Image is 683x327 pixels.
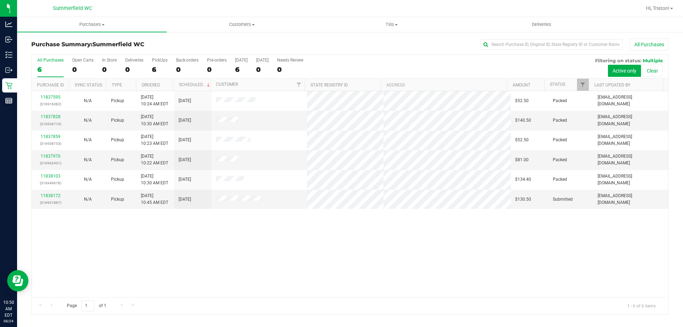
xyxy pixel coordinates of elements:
div: 0 [207,65,227,74]
span: Customers [167,21,316,28]
input: Search Purchase ID, Original ID, State Registry ID or Customer Name... [480,39,623,50]
span: Not Applicable [84,197,92,202]
span: $52.50 [515,137,529,143]
span: $130.50 [515,196,531,203]
div: PickUps [152,58,168,63]
div: 0 [176,65,198,74]
span: Tills [317,21,466,28]
span: Multiple [643,58,663,63]
div: Back-orders [176,58,198,63]
span: $81.00 [515,157,529,163]
div: 0 [102,65,117,74]
button: N/A [84,157,92,163]
a: Deliveries [467,17,616,32]
div: 0 [72,65,94,74]
a: 11837828 [41,114,60,119]
span: Pickup [111,157,124,163]
span: Filtering on status: [595,58,641,63]
span: Pickup [111,196,124,203]
a: Filter [577,79,589,91]
span: [DATE] [179,97,191,104]
span: Pickup [111,97,124,104]
span: Summerfield WC [92,41,144,48]
a: Customer [216,82,238,87]
div: Pre-orders [207,58,227,63]
span: Pickup [111,117,124,124]
span: [EMAIL_ADDRESS][DOMAIN_NAME] [598,114,664,127]
inline-svg: Retail [5,82,12,89]
div: 6 [37,65,64,74]
p: 10:50 AM EDT [3,299,14,318]
p: 08/24 [3,318,14,324]
a: Status [550,82,565,87]
span: Not Applicable [84,137,92,142]
span: Pickup [111,137,124,143]
span: Summerfield WC [53,5,92,11]
button: N/A [84,137,92,143]
a: Customers [167,17,317,32]
span: [DATE] 10:23 AM EDT [141,133,168,147]
a: 11837859 [41,134,60,139]
a: 11837595 [41,95,60,100]
div: 6 [152,65,168,74]
inline-svg: Inventory [5,51,12,58]
span: [DATE] [179,196,191,203]
div: Deliveries [125,58,143,63]
p: (316916082) [36,101,65,107]
span: Packed [553,97,567,104]
a: Last Updated By [594,83,630,88]
p: (316949678) [36,180,65,186]
span: Not Applicable [84,98,92,103]
span: [EMAIL_ADDRESS][DOMAIN_NAME] [598,173,664,186]
span: [DATE] [179,176,191,183]
span: [EMAIL_ADDRESS][DOMAIN_NAME] [598,192,664,206]
div: 6 [235,65,248,74]
p: (316936719) [36,121,65,127]
span: Pickup [111,176,124,183]
span: Packed [553,117,567,124]
inline-svg: Reports [5,97,12,104]
a: 11838172 [41,193,60,198]
span: Page of 1 [61,300,112,311]
p: (316951887) [36,199,65,206]
div: All Purchases [37,58,64,63]
span: [DATE] 10:24 AM EDT [141,94,168,107]
div: [DATE] [235,58,248,63]
a: Type [112,83,122,88]
span: [EMAIL_ADDRESS][DOMAIN_NAME] [598,94,664,107]
span: [DATE] 10:45 AM EDT [141,192,168,206]
button: N/A [84,117,92,124]
a: Purchase ID [37,83,64,88]
a: Scheduled [179,82,211,87]
th: Address [381,79,507,91]
button: Clear [642,65,663,77]
span: [DATE] 10:22 AM EDT [141,153,168,167]
h3: Purchase Summary: [31,41,244,48]
div: Needs Review [277,58,303,63]
button: N/A [84,97,92,104]
a: Sync Status [75,83,102,88]
span: Not Applicable [84,177,92,182]
a: Tills [317,17,466,32]
a: 11837970 [41,154,60,159]
inline-svg: Inbound [5,36,12,43]
span: [DATE] [179,117,191,124]
a: Ordered [142,83,160,88]
div: 0 [125,65,143,74]
span: $134.40 [515,176,531,183]
button: All Purchases [630,38,669,51]
p: (316942431) [36,160,65,167]
span: Packed [553,157,567,163]
span: $140.50 [515,117,531,124]
span: [DATE] 10:30 AM EDT [141,173,168,186]
span: [DATE] 10:30 AM EDT [141,114,168,127]
div: In Store [102,58,117,63]
button: N/A [84,196,92,203]
span: Hi, Triston! [646,5,669,11]
a: Purchases [17,17,167,32]
span: Not Applicable [84,157,92,162]
inline-svg: Analytics [5,21,12,28]
p: (316938753) [36,140,65,147]
span: Packed [553,176,567,183]
span: [DATE] [179,137,191,143]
